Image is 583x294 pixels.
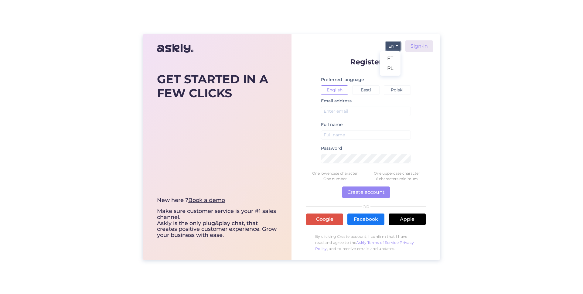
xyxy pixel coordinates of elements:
[157,197,277,238] div: Make sure customer service is your #1 sales channel. Askly is the only plug&play chat, that creat...
[352,85,379,95] button: Eesti
[347,214,384,225] a: Facebook
[380,54,401,63] a: ET
[321,130,411,140] input: Full name
[321,107,411,116] input: Enter email
[405,40,433,52] a: Sign-in
[157,197,277,203] div: New here ?
[306,58,426,66] p: Register
[384,85,411,95] button: Polski
[362,205,370,209] span: OR
[306,231,426,255] p: By clicking Create account, I confirm that I have read and agree to the , , and to receive emails...
[306,214,343,225] a: Google
[356,240,399,245] a: Askly Terms of Service
[386,42,401,51] button: EN
[321,77,364,83] label: Preferred language
[157,41,193,56] img: Askly
[321,145,342,152] label: Password
[321,121,343,128] label: Full name
[366,171,428,176] div: One uppercase character
[304,176,366,182] div: One number
[380,63,401,73] a: PL
[389,214,426,225] a: Apple
[188,197,225,203] a: Book a demo
[157,72,277,100] div: GET STARTED IN A FEW CLICKS
[321,85,348,95] button: English
[366,176,428,182] div: 6 characters minimum
[304,171,366,176] div: One lowercase character
[321,98,352,104] label: Email address
[342,186,390,198] button: Create account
